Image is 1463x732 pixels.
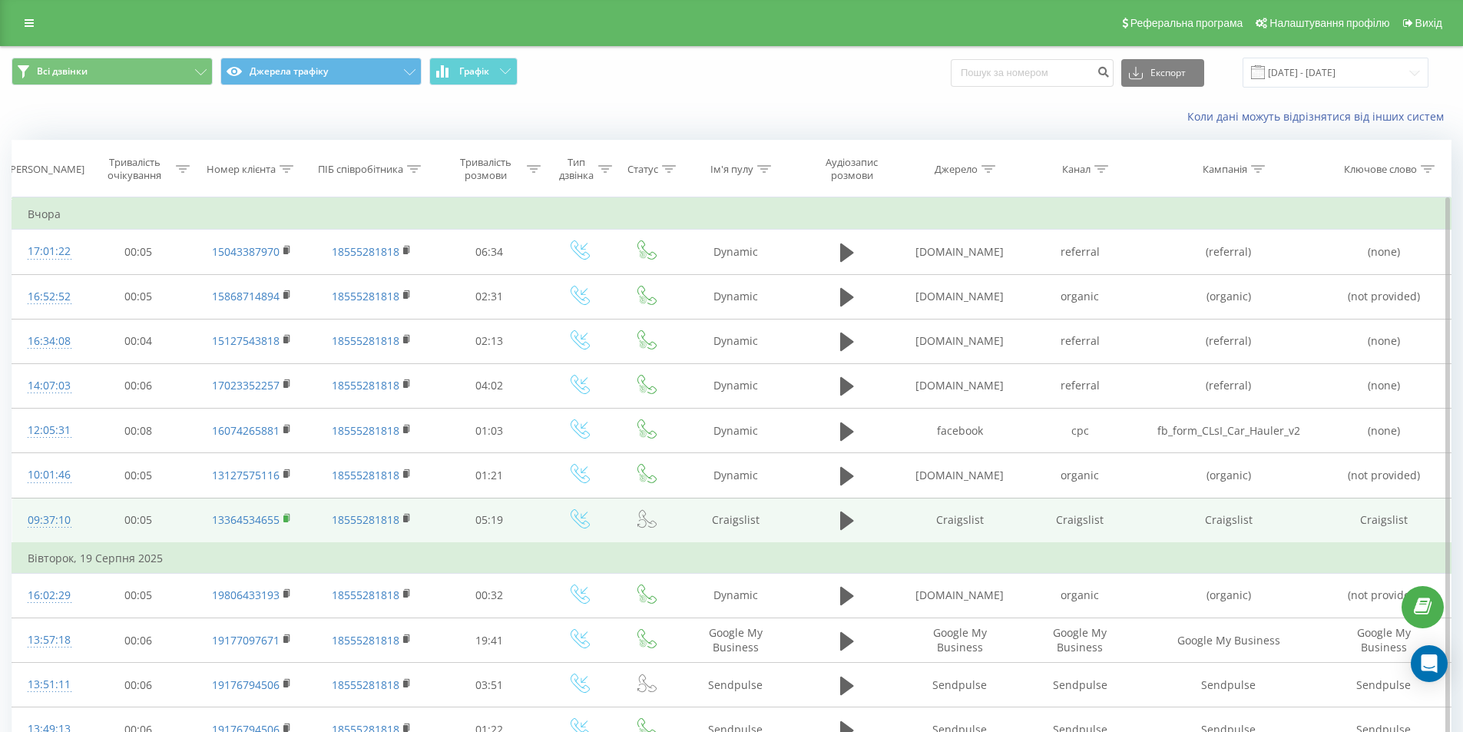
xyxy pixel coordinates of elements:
td: organic [1020,453,1140,498]
td: 00:06 [83,618,194,663]
a: 19176794506 [212,677,280,692]
td: 01:03 [434,409,545,453]
div: Кампанія [1203,163,1247,176]
td: (none) [1317,363,1451,408]
span: Налаштування профілю [1269,17,1389,29]
a: 18555281818 [332,633,399,648]
a: 15127543818 [212,333,280,348]
td: [DOMAIN_NAME] [900,573,1020,618]
td: (none) [1317,409,1451,453]
td: referral [1020,230,1140,274]
td: Craigslist [1317,498,1451,543]
td: (referral) [1140,363,1317,408]
td: [DOMAIN_NAME] [900,453,1020,498]
span: Графік [459,66,489,77]
td: 06:34 [434,230,545,274]
td: (not provided) [1317,274,1451,319]
td: (none) [1317,319,1451,363]
button: Джерела трафіку [220,58,422,85]
td: Sendpulse [1020,663,1140,707]
td: [DOMAIN_NAME] [900,363,1020,408]
span: Вихід [1415,17,1442,29]
td: Craigslist [1140,498,1317,543]
td: 03:51 [434,663,545,707]
a: 13127575116 [212,468,280,482]
div: Тривалість розмови [448,156,524,182]
a: 18555281818 [332,423,399,438]
td: facebook [900,409,1020,453]
td: [DOMAIN_NAME] [900,230,1020,274]
div: 09:37:10 [28,505,68,535]
td: [DOMAIN_NAME] [900,274,1020,319]
td: Dynamic [678,573,793,618]
td: organic [1020,274,1140,319]
div: 14:07:03 [28,371,68,401]
td: 00:05 [83,573,194,618]
div: 12:05:31 [28,416,68,445]
td: [DOMAIN_NAME] [900,319,1020,363]
td: Dynamic [678,409,793,453]
td: Вчора [12,199,1451,230]
button: Графік [429,58,518,85]
div: Джерело [935,163,978,176]
div: ПІБ співробітника [318,163,403,176]
a: 19806433193 [212,588,280,602]
input: Пошук за номером [951,59,1114,87]
td: organic [1020,573,1140,618]
a: 18555281818 [332,378,399,392]
div: 13:57:18 [28,625,68,655]
td: Вівторок, 19 Серпня 2025 [12,543,1451,574]
div: Ключове слово [1344,163,1417,176]
div: Тип дзвінка [558,156,594,182]
div: 13:51:11 [28,670,68,700]
td: Google My Business [1140,618,1317,663]
td: (none) [1317,230,1451,274]
a: 15043387970 [212,244,280,259]
div: Канал [1062,163,1091,176]
a: 18555281818 [332,512,399,527]
td: Craigslist [900,498,1020,543]
td: 04:02 [434,363,545,408]
a: 17023352257 [212,378,280,392]
div: Open Intercom Messenger [1411,645,1448,682]
div: [PERSON_NAME] [7,163,84,176]
td: Dynamic [678,319,793,363]
td: Sendpulse [678,663,793,707]
span: Реферальна програма [1130,17,1243,29]
td: 02:31 [434,274,545,319]
div: 16:02:29 [28,581,68,611]
div: 16:52:52 [28,282,68,312]
a: 16074265881 [212,423,280,438]
td: Sendpulse [1140,663,1317,707]
td: 00:05 [83,453,194,498]
div: 17:01:22 [28,237,68,267]
td: Craigslist [1020,498,1140,543]
td: (organic) [1140,453,1317,498]
td: Sendpulse [1317,663,1451,707]
div: 16:34:08 [28,326,68,356]
td: fb_form_CLsI_Car_Hauler_v2 [1140,409,1317,453]
button: Всі дзвінки [12,58,213,85]
td: Dynamic [678,274,793,319]
a: Коли дані можуть відрізнятися вiд інших систем [1187,109,1451,124]
td: 00:06 [83,363,194,408]
td: Google My Business [1317,618,1451,663]
a: 18555281818 [332,588,399,602]
td: 00:05 [83,274,194,319]
td: referral [1020,363,1140,408]
div: Тривалість очікування [97,156,173,182]
td: Sendpulse [900,663,1020,707]
td: 00:06 [83,663,194,707]
td: 01:21 [434,453,545,498]
td: 00:04 [83,319,194,363]
td: 05:19 [434,498,545,543]
div: Аудіозапис розмови [807,156,896,182]
td: cpc [1020,409,1140,453]
td: Dynamic [678,230,793,274]
td: (organic) [1140,274,1317,319]
td: 02:13 [434,319,545,363]
td: (referral) [1140,319,1317,363]
td: 00:32 [434,573,545,618]
td: 19:41 [434,618,545,663]
div: Номер клієнта [207,163,276,176]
